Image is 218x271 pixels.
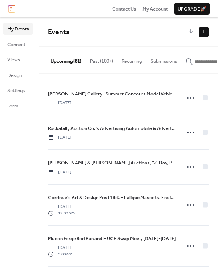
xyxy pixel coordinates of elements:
span: Pigeon Forge Rod Run and HUGE Swap Meet, [DATE]-[DATE] [48,235,176,242]
button: Upcoming (81) [46,47,86,73]
a: Rockabilly Auction Co.'s Advertising Automobilia & Advertising Auction ending [DATE]-[DATE] [48,124,176,132]
a: Settings [3,85,33,96]
span: My Events [7,25,29,33]
a: Gorringe's Art & Design Post 1880 - Lalique Mascots, Ending [DATE] [48,194,176,202]
button: Submissions [146,47,181,72]
span: Rockabilly Auction Co.'s Advertising Automobilia & Advertising Auction ending [DATE]-[DATE] [48,125,176,132]
span: Views [7,56,20,63]
a: Pigeon Forge Rod Run and HUGE Swap Meet, [DATE]-[DATE] [48,235,176,243]
span: 12:00 pm [48,210,75,217]
span: 9:00 am [48,251,72,258]
a: My Events [3,23,33,34]
span: Gorringe's Art & Design Post 1880 - Lalique Mascots, Ending [DATE] [48,194,176,201]
span: Events [48,25,69,39]
button: Upgrade🚀 [174,3,210,15]
a: [PERSON_NAME] & [PERSON_NAME] Auctions, “2-Day, Petroliana & Advertising and General Store Online... [48,159,176,167]
a: Connect [3,38,33,50]
span: Form [7,102,19,110]
span: Contact Us [112,5,136,13]
span: Connect [7,41,25,48]
a: [PERSON_NAME] Gallery “Summer Concours Model Vehicles Auction,” ending [DATE] [48,90,176,98]
button: Recurring [117,47,146,72]
span: [DATE] [48,245,72,251]
img: logo [8,5,15,13]
a: My Account [142,5,168,12]
a: Views [3,54,33,65]
button: Past (100+) [86,47,117,72]
span: [DATE] [48,134,72,141]
a: Contact Us [112,5,136,12]
span: Design [7,72,22,79]
span: [DATE] [48,100,72,106]
a: Form [3,100,33,111]
span: Settings [7,87,25,94]
a: Design [3,69,33,81]
span: [DATE] [48,204,75,210]
span: My Account [142,5,168,13]
span: Upgrade 🚀 [178,5,206,13]
span: [DATE] [48,169,72,176]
